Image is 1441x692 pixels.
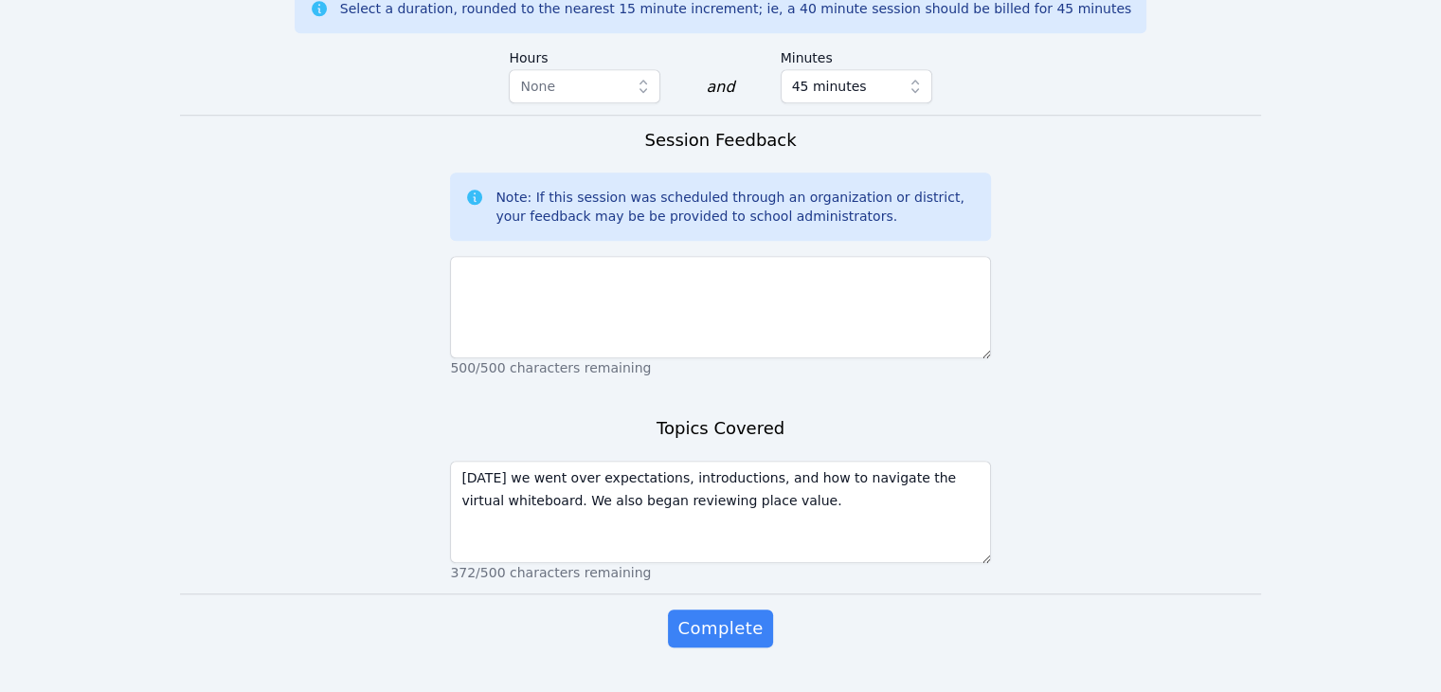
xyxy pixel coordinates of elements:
[792,75,867,98] span: 45 minutes
[781,69,932,103] button: 45 minutes
[781,41,932,69] label: Minutes
[644,127,796,154] h3: Session Feedback
[520,79,555,94] span: None
[495,188,975,226] div: Note: If this session was scheduled through an organization or district, your feedback may be be ...
[668,610,772,647] button: Complete
[706,76,734,99] div: and
[509,69,660,103] button: None
[509,41,660,69] label: Hours
[657,415,784,442] h3: Topics Covered
[450,358,990,377] p: 500/500 characters remaining
[677,615,763,642] span: Complete
[450,563,990,582] p: 372/500 characters remaining
[450,461,990,563] textarea: [DATE] we went over expectations, introductions, and how to navigate the virtual whiteboard. We a...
